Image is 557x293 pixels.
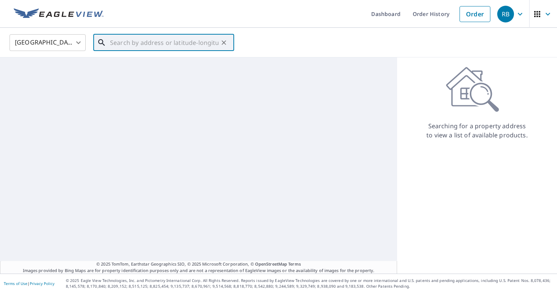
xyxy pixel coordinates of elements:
a: Terms of Use [4,281,27,286]
span: © 2025 TomTom, Earthstar Geographics SIO, © 2025 Microsoft Corporation, © [96,261,301,268]
p: © 2025 Eagle View Technologies, Inc. and Pictometry International Corp. All Rights Reserved. Repo... [66,278,553,289]
p: | [4,281,54,286]
p: Searching for a property address to view a list of available products. [426,121,528,140]
a: Privacy Policy [30,281,54,286]
a: Order [460,6,490,22]
input: Search by address or latitude-longitude [110,32,219,53]
a: OpenStreetMap [255,261,287,267]
a: Terms [288,261,301,267]
div: [GEOGRAPHIC_DATA] [10,32,86,53]
button: Clear [219,37,229,48]
img: EV Logo [14,8,104,20]
div: RB [497,6,514,22]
